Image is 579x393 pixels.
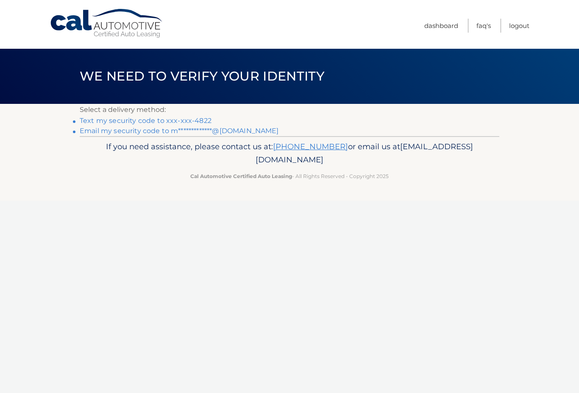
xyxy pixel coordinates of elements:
[85,172,494,181] p: - All Rights Reserved - Copyright 2025
[80,68,324,84] span: We need to verify your identity
[273,142,348,151] a: [PHONE_NUMBER]
[80,117,212,125] a: Text my security code to xxx-xxx-4822
[509,19,529,33] a: Logout
[80,104,499,116] p: Select a delivery method:
[190,173,292,179] strong: Cal Automotive Certified Auto Leasing
[85,140,494,167] p: If you need assistance, please contact us at: or email us at
[476,19,491,33] a: FAQ's
[50,8,164,39] a: Cal Automotive
[424,19,458,33] a: Dashboard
